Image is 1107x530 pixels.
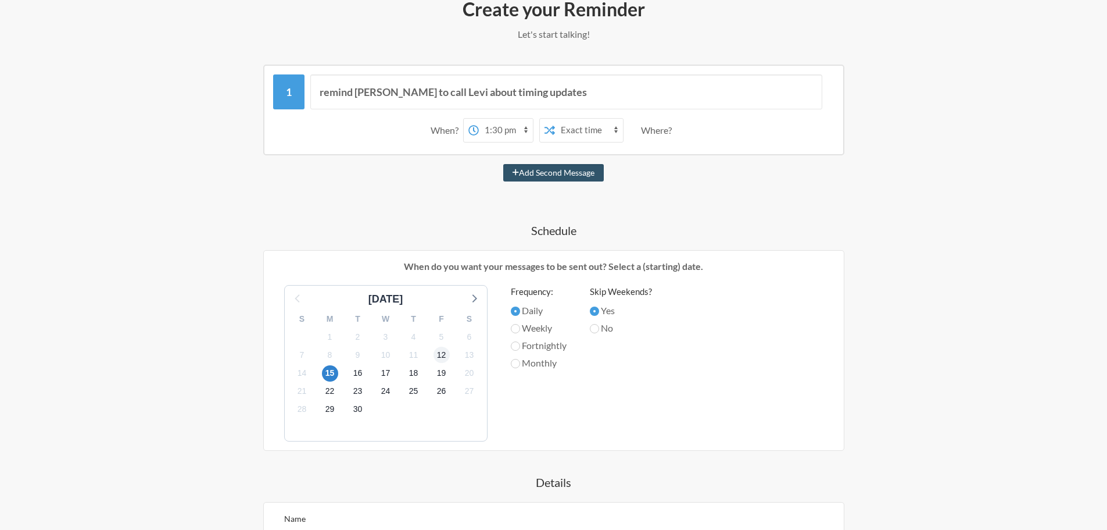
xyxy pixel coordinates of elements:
[511,356,567,370] label: Monthly
[456,310,483,328] div: S
[511,339,567,353] label: Fortnightly
[428,310,456,328] div: F
[511,285,567,298] label: Frequency:
[590,324,599,333] input: No
[372,310,400,328] div: W
[378,329,394,345] span: Friday, October 3, 2025
[406,347,422,363] span: Saturday, October 11, 2025
[511,342,520,351] input: Fortnightly
[511,324,520,333] input: Weekly
[316,310,344,328] div: M
[322,365,338,382] span: Wednesday, October 15, 2025
[322,383,338,400] span: Wednesday, October 22, 2025
[310,74,822,109] input: Message
[350,365,366,382] span: Thursday, October 16, 2025
[294,401,310,418] span: Tuesday, October 28, 2025
[434,347,450,363] span: Sunday, October 12, 2025
[590,321,652,335] label: No
[461,383,478,400] span: Monday, October 27, 2025
[400,310,428,328] div: T
[350,347,366,363] span: Thursday, October 9, 2025
[590,304,652,318] label: Yes
[461,365,478,382] span: Monday, October 20, 2025
[322,347,338,363] span: Wednesday, October 8, 2025
[461,329,478,345] span: Monday, October 6, 2025
[511,321,567,335] label: Weekly
[511,359,520,368] input: Monthly
[406,329,422,345] span: Saturday, October 4, 2025
[431,118,463,143] div: When?
[284,514,306,524] label: Name
[294,347,310,363] span: Tuesday, October 7, 2025
[641,118,676,143] div: Where?
[288,310,316,328] div: S
[294,383,310,400] span: Tuesday, October 21, 2025
[322,401,338,418] span: Wednesday, October 29, 2025
[503,164,604,182] button: Add Second Message
[217,222,891,239] h4: Schedule
[217,474,891,490] h4: Details
[322,329,338,345] span: Wednesday, October 1, 2025
[511,307,520,316] input: Daily
[294,365,310,382] span: Tuesday, October 14, 2025
[461,347,478,363] span: Monday, October 13, 2025
[350,401,366,418] span: Thursday, October 30, 2025
[590,307,599,316] input: Yes
[217,27,891,41] p: Let's start talking!
[378,365,394,382] span: Friday, October 17, 2025
[511,304,567,318] label: Daily
[378,383,394,400] span: Friday, October 24, 2025
[350,383,366,400] span: Thursday, October 23, 2025
[406,383,422,400] span: Saturday, October 25, 2025
[344,310,372,328] div: T
[378,347,394,363] span: Friday, October 10, 2025
[273,259,835,273] p: When do you want your messages to be sent out? Select a (starting) date.
[364,291,408,307] div: [DATE]
[434,383,450,400] span: Sunday, October 26, 2025
[434,329,450,345] span: Sunday, October 5, 2025
[350,329,366,345] span: Thursday, October 2, 2025
[406,365,422,382] span: Saturday, October 18, 2025
[434,365,450,382] span: Sunday, October 19, 2025
[590,285,652,298] label: Skip Weekends?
